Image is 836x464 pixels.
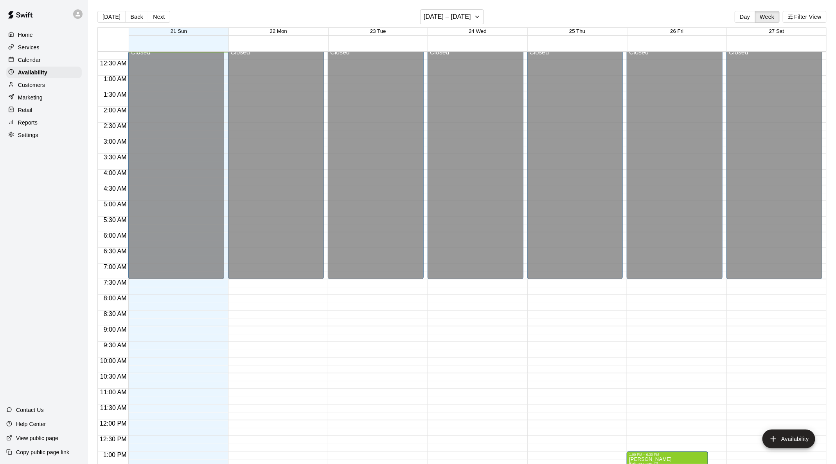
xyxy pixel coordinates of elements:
[228,44,324,279] div: 12:00 AM – 7:30 AM: Closed
[98,404,129,411] span: 11:30 AM
[98,389,129,395] span: 11:00 AM
[18,56,41,64] p: Calendar
[16,448,69,456] p: Copy public page link
[102,154,129,161] span: 3:30 AM
[270,28,287,34] button: 22 Mon
[328,44,424,279] div: 12:00 AM – 7:30 AM: Closed
[102,326,129,333] span: 9:00 AM
[18,106,32,114] p: Retail
[98,420,128,427] span: 12:00 PM
[729,49,820,282] div: Closed
[102,170,129,176] span: 4:00 AM
[102,201,129,208] span: 5:00 AM
[18,131,38,139] p: Settings
[102,91,129,98] span: 1:30 AM
[102,138,129,145] span: 3:00 AM
[769,28,784,34] button: 27 Sat
[424,11,471,22] h6: [DATE] – [DATE]
[6,92,82,103] a: Marketing
[569,28,585,34] button: 25 Thu
[102,232,129,239] span: 6:00 AM
[6,29,82,41] a: Home
[102,123,129,129] span: 2:30 AM
[735,11,755,23] button: Day
[97,11,126,23] button: [DATE]
[6,42,82,53] a: Services
[6,79,82,91] a: Customers
[102,107,129,114] span: 2:00 AM
[430,49,521,282] div: Closed
[627,44,723,279] div: 12:00 AM – 7:30 AM: Closed
[726,44,822,279] div: 12:00 AM – 7:30 AM: Closed
[469,28,487,34] button: 24 Wed
[128,44,224,279] div: 12:00 AM – 7:30 AM: Closed
[102,342,129,348] span: 9:30 AM
[16,434,58,442] p: View public page
[629,49,720,282] div: Closed
[102,248,129,255] span: 6:30 AM
[18,81,45,89] p: Customers
[131,49,222,282] div: Closed
[783,11,827,23] button: Filter View
[420,9,484,24] button: [DATE] – [DATE]
[102,295,129,302] span: 8:00 AM
[629,453,706,457] div: 1:00 PM – 6:30 PM
[230,49,322,282] div: Closed
[98,436,128,442] span: 12:30 PM
[6,54,82,66] a: Calendar
[16,420,46,428] p: Help Center
[527,44,623,279] div: 12:00 AM – 7:30 AM: Closed
[370,28,386,34] button: 23 Tue
[18,94,43,101] p: Marketing
[98,373,129,380] span: 10:30 AM
[102,217,129,223] span: 5:30 AM
[98,357,129,364] span: 10:00 AM
[6,117,82,128] a: Reports
[102,76,129,82] span: 1:00 AM
[530,49,621,282] div: Closed
[670,28,683,34] button: 26 Fri
[428,44,523,279] div: 12:00 AM – 7:30 AM: Closed
[125,11,148,23] button: Back
[16,406,44,414] p: Contact Us
[18,31,33,39] p: Home
[102,185,129,192] span: 4:30 AM
[18,43,40,51] p: Services
[18,119,38,126] p: Reports
[171,28,187,34] button: 21 Sun
[102,264,129,270] span: 7:00 AM
[6,104,82,116] a: Retail
[148,11,170,23] button: Next
[101,451,129,458] span: 1:00 PM
[98,60,129,67] span: 12:30 AM
[755,11,780,23] button: Week
[18,69,47,76] p: Availability
[102,311,129,317] span: 8:30 AM
[762,430,815,448] button: add
[102,279,129,286] span: 7:30 AM
[330,49,421,282] div: Closed
[6,67,82,78] a: Availability
[6,129,82,141] a: Settings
